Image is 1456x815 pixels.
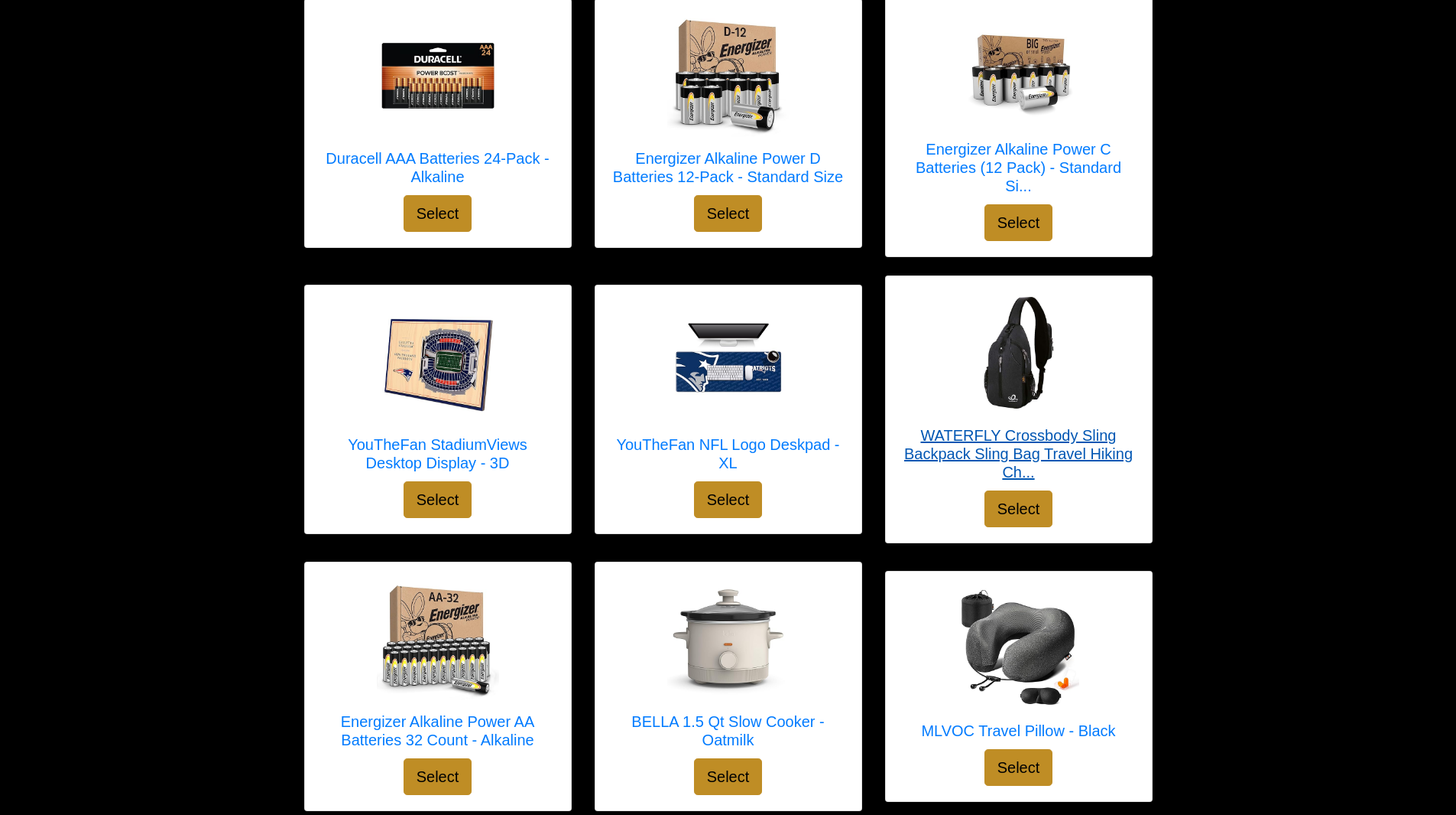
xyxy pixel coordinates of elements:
h5: Duracell AAA Batteries 24-Pack - Alkaline [320,149,556,186]
a: Energizer Alkaline Power D Batteries 12-Pack - Standard Size Energizer Alkaline Power D Batteries... [611,15,846,195]
a: YouTheFan StadiumViews Desktop Display - 3D YouTheFan StadiumViews Desktop Display - 3D [320,301,556,481]
button: Select [694,481,763,518]
h5: YouTheFan StadiumViews Desktop Display - 3D [320,435,556,472]
a: Duracell AAA Batteries 24-Pack - Alkaline Duracell AAA Batteries 24-Pack - Alkaline [320,15,556,195]
img: BELLA 1.5 Qt Slow Cooker - Oatmilk [667,578,790,700]
button: Select [404,195,472,232]
h5: BELLA 1.5 Qt Slow Cooker - Oatmilk [611,712,846,749]
img: WATERFLY Crossbody Sling Backpack Sling Bag Travel Hiking Chest Bag Daypack (Black) [958,292,1080,414]
a: BELLA 1.5 Qt Slow Cooker - Oatmilk BELLA 1.5 Qt Slow Cooker - Oatmilk [611,578,846,758]
button: Select [984,749,1053,786]
button: Select [404,481,472,518]
button: Select [984,204,1053,241]
img: Duracell AAA Batteries 24-Pack - Alkaline [377,15,499,137]
h5: YouTheFan NFL Logo Deskpad - XL [611,435,846,472]
a: Energizer Alkaline Power AA Batteries 32 Count - Alkaline Energizer Alkaline Power AA Batteries 3... [320,578,556,758]
a: WATERFLY Crossbody Sling Backpack Sling Bag Travel Hiking Chest Bag Daypack (Black) WATERFLY Cros... [901,292,1137,491]
a: Energizer Alkaline Power C Batteries (12 Pack) - Standard Size Energizer Alkaline Power C Batteri... [901,5,1137,204]
h5: MLVOC Travel Pillow - Black [921,722,1115,740]
img: Energizer Alkaline Power C Batteries (12 Pack) - Standard Size [958,5,1080,128]
button: Select [404,758,472,795]
img: YouTheFan StadiumViews Desktop Display - 3D [377,301,499,423]
button: Select [694,195,763,232]
img: Energizer Alkaline Power AA Batteries 32 Count - Alkaline [377,578,499,700]
button: Select [694,758,763,795]
h5: Energizer Alkaline Power AA Batteries 32 Count - Alkaline [320,712,556,749]
img: MLVOC Travel Pillow - Black [957,587,1079,709]
h5: Energizer Alkaline Power C Batteries (12 Pack) - Standard Si... [901,140,1137,195]
button: Select [984,491,1053,527]
h5: Energizer Alkaline Power D Batteries 12-Pack - Standard Size [611,149,846,186]
a: MLVOC Travel Pillow - Black MLVOC Travel Pillow - Black [921,587,1115,749]
a: YouTheFan NFL Logo Deskpad - XL YouTheFan NFL Logo Deskpad - XL [611,301,846,481]
img: Energizer Alkaline Power D Batteries 12-Pack - Standard Size [667,15,790,137]
img: YouTheFan NFL Logo Deskpad - XL [667,301,790,423]
h5: WATERFLY Crossbody Sling Backpack Sling Bag Travel Hiking Ch... [901,426,1137,481]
